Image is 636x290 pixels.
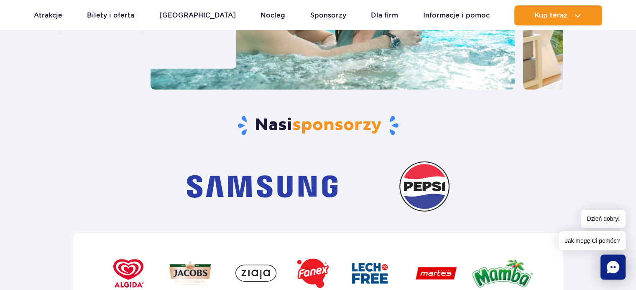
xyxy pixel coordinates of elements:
[559,231,626,250] span: Jak mogę Ci pomóc?
[581,210,626,228] span: Dzień dobry!
[187,175,337,198] img: Samsung
[399,161,450,212] img: Pepsi
[600,255,626,280] div: Chat
[514,5,602,25] button: Kup teraz
[159,5,236,25] a: [GEOGRAPHIC_DATA]
[423,5,490,25] a: Informacje i pomoc
[534,12,567,19] span: Kup teraz
[261,5,285,25] a: Nocleg
[34,5,62,25] a: Atrakcje
[292,115,382,136] span: sponsorzy
[310,5,346,25] a: Sponsorzy
[371,5,398,25] a: Dla firm
[73,115,563,136] h3: Nasi
[87,5,134,25] a: Bilety i oferta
